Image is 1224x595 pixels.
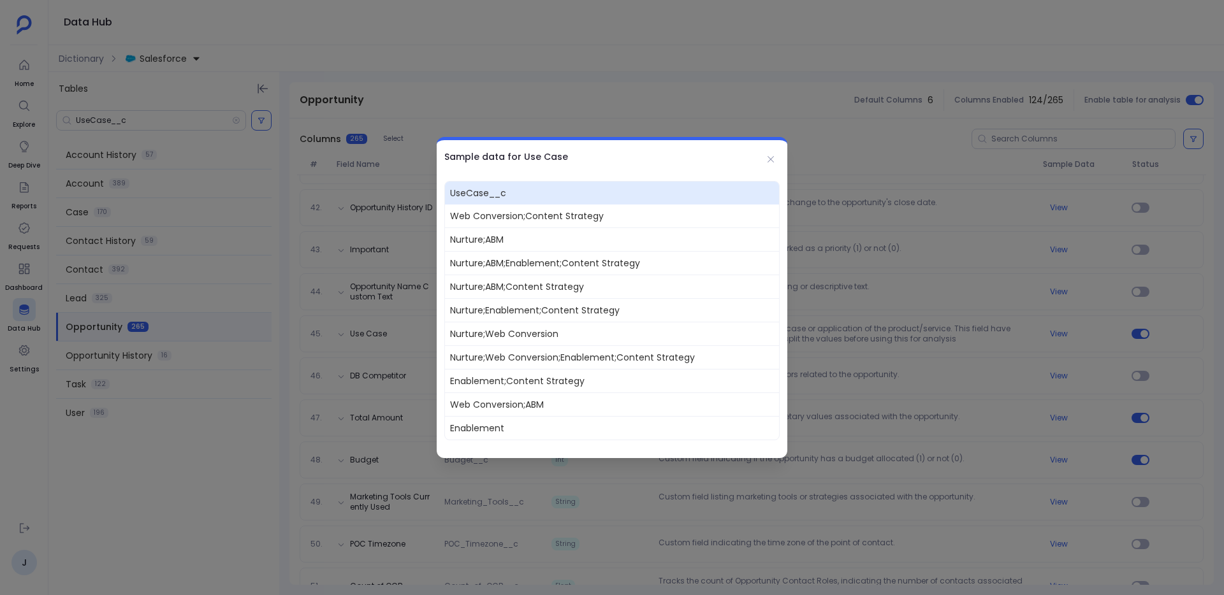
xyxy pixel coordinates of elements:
span: UseCase__c [445,182,779,204]
span: Enablement [445,416,779,440]
span: Nurture;Web Conversion;Enablement;Content Strategy [445,345,779,369]
span: Nurture;Web Conversion [445,322,779,345]
span: Nurture;Enablement;Content Strategy [445,298,779,322]
span: Enablement;Content Strategy [445,369,779,392]
span: Web Conversion;ABM [445,392,779,416]
span: Nurture;ABM;Enablement;Content Strategy [445,251,779,275]
span: Nurture;ABM [445,227,779,251]
h2: Sample data for Use Case [444,150,568,163]
span: Nurture;ABM;Content Strategy [445,275,779,298]
span: Web Conversion;Content Strategy [445,204,779,227]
